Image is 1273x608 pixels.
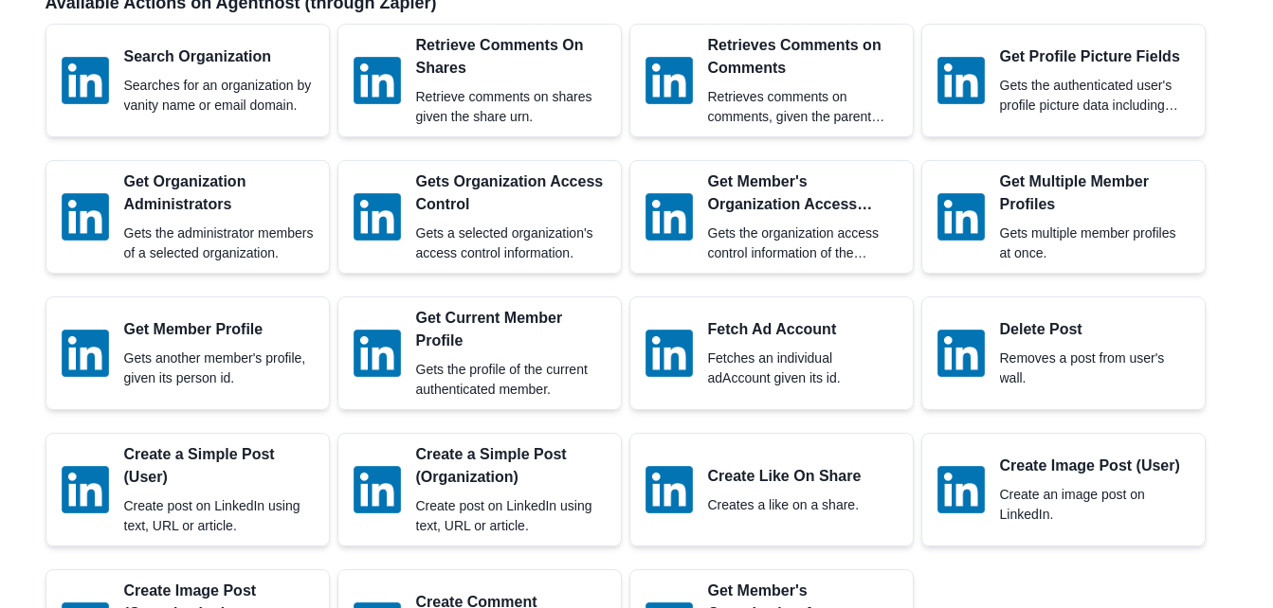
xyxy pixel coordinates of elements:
img: LinkedIn logo [354,193,401,241]
p: Get Member Profile [124,318,314,341]
img: LinkedIn logo [354,330,401,377]
img: LinkedIn logo [937,57,985,104]
p: Gets multiple member profiles at once. [1000,224,1190,263]
p: Get Member's Organization Access Control Information [708,170,898,216]
p: Gets another member's profile, given its person id. [124,349,314,388]
p: Delete Post [1000,318,1190,341]
img: LinkedIn logo [354,57,401,104]
img: LinkedIn logo [62,193,109,241]
img: LinkedIn logo [354,466,401,513]
img: LinkedIn logo [62,466,109,513]
p: Retrieve Comments On Shares [416,34,606,80]
p: Create a Simple Post (Organization) [416,443,606,489]
p: Gets the profile of the current authenticated member. [416,360,606,400]
p: Removes a post from user's wall. [1000,349,1190,388]
p: Create Image Post (User) [1000,455,1190,477]
p: Get Profile Picture Fields [1000,45,1190,68]
p: Create an image post on LinkedIn. [1000,485,1190,525]
img: LinkedIn logo [62,57,109,104]
img: LinkedIn logo [646,57,693,104]
p: Searches for an organization by vanity name or email domain. [124,76,314,116]
p: Search Organization [124,45,314,68]
img: LinkedIn logo [937,193,985,241]
img: LinkedIn logo [937,466,985,513]
p: Creates a like on a share. [708,495,862,515]
p: Retrieve comments on shares given the share urn. [416,87,606,127]
p: Gets the authenticated user's profile picture data including display image and metadata. [1000,76,1190,116]
img: LinkedIn logo [646,466,693,513]
p: Get Multiple Member Profiles [1000,170,1190,216]
p: Gets the organization access control information of the current authenticated member. [708,224,898,263]
p: Create a Simple Post (User) [124,443,314,489]
p: Create post on LinkedIn using text, URL or article. [416,496,606,536]
p: Gets Organization Access Control [416,170,606,216]
p: Get Organization Administrators [124,170,314,216]
img: LinkedIn logo [62,330,109,377]
img: LinkedIn logo [646,330,693,377]
p: Fetch Ad Account [708,318,898,341]
img: LinkedIn logo [937,330,985,377]
p: Gets the administrator members of a selected organization. [124,224,314,263]
p: Gets a selected organization's access control information. [416,224,606,263]
p: Get Current Member Profile [416,307,606,352]
p: Fetches an individual adAccount given its id. [708,349,898,388]
p: Create Like On Share [708,465,862,488]
p: Retrieves comments on comments, given the parent comment urn. [708,87,898,127]
p: Create post on LinkedIn using text, URL or article. [124,496,314,536]
img: LinkedIn logo [646,193,693,241]
p: Retrieves Comments on Comments [708,34,898,80]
